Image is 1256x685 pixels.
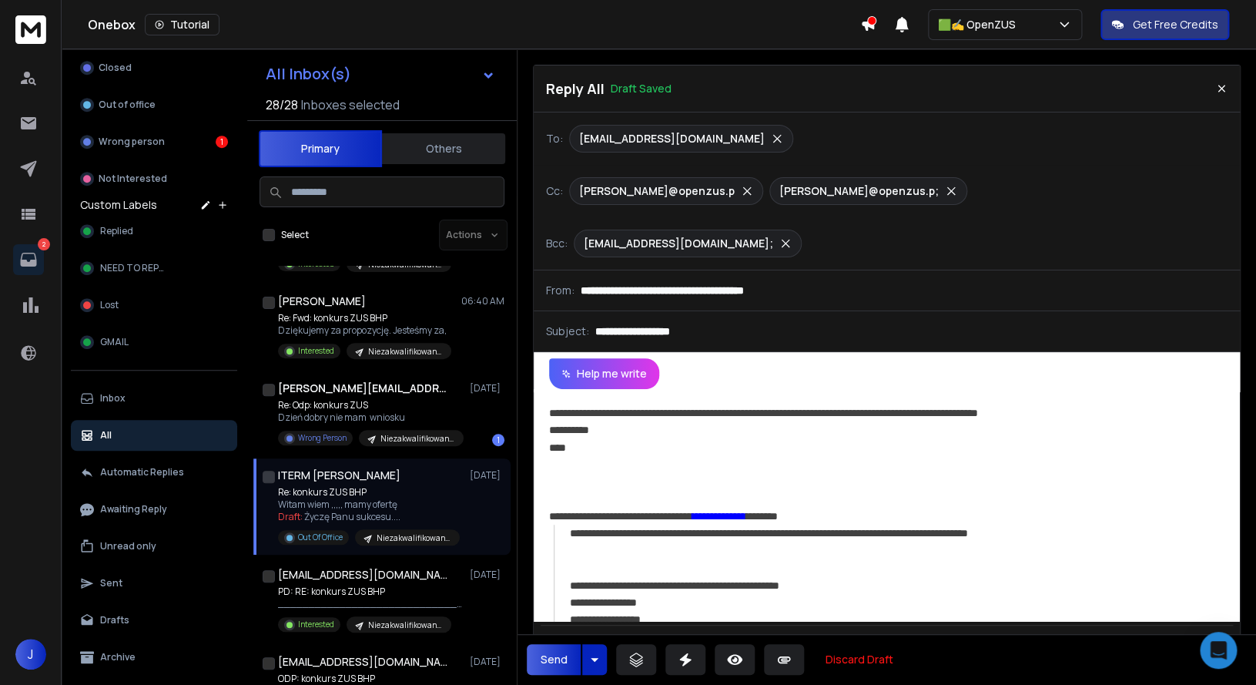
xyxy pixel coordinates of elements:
[100,392,126,405] p: Inbox
[546,324,589,339] p: Subject:
[100,503,167,515] p: Awaiting Reply
[1100,9,1229,40] button: Get Free Credits
[546,78,605,99] p: Reply All
[546,131,563,146] p: To:
[100,225,133,237] span: Replied
[882,629,911,660] button: Signature
[917,629,946,660] button: Code View
[579,183,735,199] p: [PERSON_NAME]@openzus.p
[278,499,460,511] p: Witam wiem ,,,,, mamy ofertę
[100,299,119,311] span: Lost
[71,126,237,157] button: Wrong person1
[71,457,237,488] button: Automatic Replies
[749,629,779,660] button: More Text
[368,620,442,631] p: Niezakwalifikowani 2025
[278,381,447,396] h1: [PERSON_NAME][EMAIL_ADDRESS][DOMAIN_NAME]
[100,651,136,663] p: Archive
[278,399,463,411] p: Re: Odp: konkurs ZUS
[461,295,504,307] p: 06:40 AM
[71,642,237,673] button: Archive
[546,183,563,199] p: Cc:
[71,327,237,358] button: GMAIL
[266,96,298,114] span: 28 / 28
[100,540,156,552] p: Unread only
[278,586,463,598] p: PD: RE: konkurs ZUS BHP
[546,283,574,298] p: From:
[100,577,122,589] p: Sent
[15,639,46,670] button: J
[278,324,451,337] p: Dziękujemy za propozycję. Jesteśmy za,
[99,62,132,74] p: Closed
[266,66,351,82] h1: All Inbox(s)
[470,656,504,668] p: [DATE]
[382,132,505,166] button: Others
[71,420,237,451] button: All
[538,629,646,660] button: AI Rephrase
[71,383,237,414] button: Inbox
[100,466,184,478] p: Automatic Replies
[546,236,568,251] p: Bcc:
[298,619,334,630] p: Interested
[298,345,334,357] p: Interested
[278,567,447,583] h1: [EMAIL_ADDRESS][DOMAIN_NAME]
[71,52,237,83] button: Closed
[298,532,343,543] p: Out Of Office
[938,17,1022,32] p: 🟩✍️ OpenZUS
[281,229,309,241] label: Select
[584,236,773,251] p: [EMAIL_ADDRESS][DOMAIN_NAME];
[88,14,860,35] div: Onebox
[99,99,156,111] p: Out of office
[99,136,165,148] p: Wrong person
[779,183,939,199] p: [PERSON_NAME]@openzus.p;
[304,510,400,523] span: Życzę Panu sukcesu. ...
[785,629,814,660] button: Insert Link (⌘K)
[100,262,167,274] span: NEED TO REPLY
[278,294,366,309] h1: [PERSON_NAME]
[579,131,765,146] p: [EMAIL_ADDRESS][DOMAIN_NAME]
[470,469,504,482] p: [DATE]
[813,644,906,675] button: Discard Draft
[278,654,447,670] h1: [EMAIL_ADDRESS][DOMAIN_NAME] +0
[71,216,237,247] button: Replied
[685,629,714,660] button: Italic (⌘I)
[100,336,129,348] span: GMAIL
[71,568,237,599] button: Sent
[38,238,50,250] p: 2
[301,96,400,114] h3: Inboxes selected
[71,494,237,525] button: Awaiting Reply
[216,136,228,148] div: 1
[71,531,237,562] button: Unread only
[380,433,454,445] p: Niezakwalifikowani 2025
[377,532,450,544] p: Niezakwalifikowani 2025
[71,253,237,284] button: NEED TO REPLY
[13,244,44,275] a: 2
[849,629,879,660] button: Emoticons
[492,434,504,446] div: 1
[278,468,400,483] h1: ITERM [PERSON_NAME]
[652,629,682,660] button: Bold (⌘B)
[817,629,846,660] button: Insert Image (⌘P)
[527,644,581,675] button: Send
[278,312,451,324] p: Re: Fwd: konkurs ZUS BHP
[100,614,129,626] p: Drafts
[470,382,504,395] p: [DATE]
[259,130,382,167] button: Primary
[100,429,112,442] p: All
[253,59,507,89] button: All Inbox(s)
[717,629,746,660] button: Underline (⌘U)
[80,197,157,213] h3: Custom Labels
[278,411,463,424] p: Dzień dobry nie mam wniosku
[611,81,672,96] p: Draft Saved
[71,163,237,194] button: Not Interested
[99,173,167,185] p: Not Interested
[1200,632,1237,669] div: Open Intercom Messenger
[368,346,442,358] p: Niezakwalifikowani 2025
[470,569,504,581] p: [DATE]
[1133,17,1218,32] p: Get Free Credits
[71,89,237,120] button: Out of office
[298,432,347,444] p: Wrong Person
[145,14,219,35] button: Tutorial
[278,486,460,499] p: Re: konkurs ZUS BHP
